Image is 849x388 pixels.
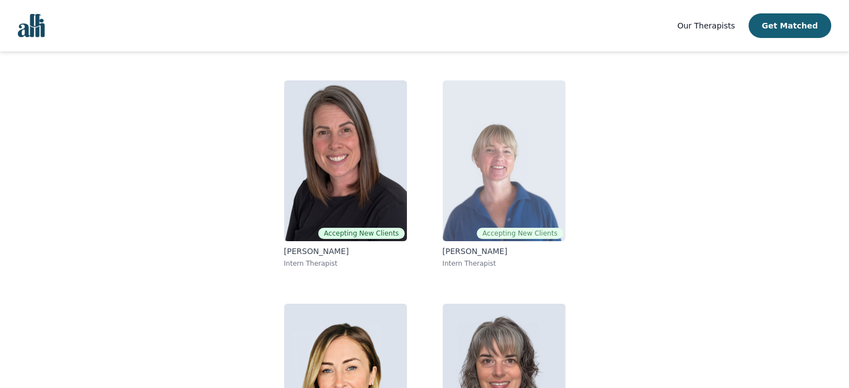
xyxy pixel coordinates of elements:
a: Our Therapists [677,19,735,32]
p: Intern Therapist [284,259,407,268]
p: [PERSON_NAME] [443,246,565,257]
img: alli logo [18,14,45,37]
img: Heather Barker [443,80,565,241]
p: Intern Therapist [443,259,565,268]
p: [PERSON_NAME] [284,246,407,257]
a: Stephanie BunkerAccepting New Clients[PERSON_NAME]Intern Therapist [275,71,416,277]
span: Our Therapists [677,21,735,30]
img: Stephanie Bunker [284,80,407,241]
button: Get Matched [749,13,831,38]
a: Heather BarkerAccepting New Clients[PERSON_NAME]Intern Therapist [434,71,574,277]
span: Accepting New Clients [477,228,563,239]
span: Accepting New Clients [318,228,404,239]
